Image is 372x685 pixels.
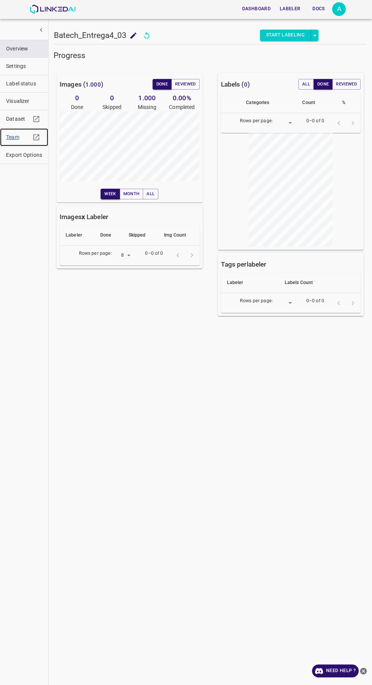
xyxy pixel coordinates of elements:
[306,118,324,125] p: 0–0 of 0
[332,2,346,16] button: Open settings
[221,79,250,90] h6: Labels ( )
[115,251,133,261] div: 8
[60,79,103,90] h6: Images ( )
[260,30,311,41] button: Start Labeling
[244,81,247,88] span: 0
[60,103,95,111] p: Done
[101,189,120,199] button: Week
[120,189,143,199] button: Month
[221,259,266,270] h6: Tags per labeler
[79,250,112,257] p: Rows per page:
[296,93,336,113] th: Count
[6,151,42,159] span: Export Options
[54,30,126,41] h5: Batech_Entrega4_03
[123,225,158,246] th: Skipped
[82,213,85,221] b: x
[240,118,273,125] p: Rows per page:
[34,23,48,37] button: show more
[276,298,294,308] div: ​
[129,103,164,111] p: Missing
[95,93,129,103] h6: 0
[279,273,361,293] th: Labels Count
[311,30,318,41] button: select role
[336,93,361,113] th: %
[6,62,42,70] span: Settings
[30,5,76,14] img: LinkedAI
[276,118,294,128] div: ​
[60,93,95,103] h6: 0
[275,1,305,17] a: Labeler
[60,225,94,246] th: Labeler
[6,80,42,88] span: Label status
[6,133,30,141] span: Team
[238,1,275,17] a: Dashboard
[240,298,273,305] p: Rows per page:
[129,93,164,103] h6: 1.000
[143,189,158,199] button: All
[298,79,314,90] button: All
[60,211,108,222] h6: Images Labeler
[145,250,163,257] p: 0–0 of 0
[239,3,274,15] button: Dashboard
[54,50,367,61] h5: Progress
[6,45,42,53] span: Overview
[6,97,42,105] span: Visualizer
[306,3,331,15] button: Docs
[359,664,368,677] button: close-help
[6,115,30,123] span: Dataset
[240,93,296,113] th: Categories
[164,103,199,111] p: Completed
[153,79,172,90] button: Done
[171,79,200,90] button: Reviewed
[126,28,140,43] button: add to shopping cart
[85,81,101,88] span: 1.000
[305,1,332,17] a: Docs
[332,2,346,16] div: A
[94,225,123,246] th: Done
[332,79,361,90] button: Reviewed
[306,298,324,305] p: 0–0 of 0
[95,103,129,111] p: Skipped
[277,3,303,15] button: Labeler
[221,273,279,293] th: Labeler
[314,79,333,90] button: Done
[260,30,318,41] div: split button
[312,664,359,677] a: Need Help ?
[158,225,200,246] th: Img Count
[164,93,199,103] h6: 0.00 %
